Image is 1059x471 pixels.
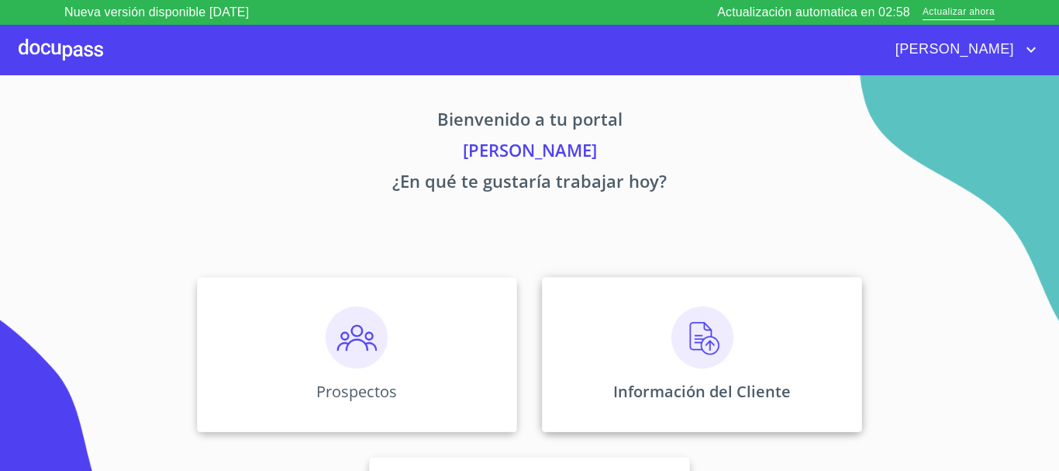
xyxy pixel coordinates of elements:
p: [PERSON_NAME] [52,137,1007,168]
img: prospectos.png [326,306,388,369]
span: Actualizar ahora [923,5,995,21]
p: ¿En qué te gustaría trabajar hoy? [52,168,1007,199]
button: account of current user [884,37,1040,62]
p: Prospectos [316,381,397,402]
p: Nueva versión disponible [DATE] [64,3,249,22]
img: carga.png [671,306,733,369]
p: Información del Cliente [613,381,791,402]
span: [PERSON_NAME] [884,37,1022,62]
p: Actualización automatica en 02:58 [717,3,910,22]
p: Bienvenido a tu portal [52,106,1007,137]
